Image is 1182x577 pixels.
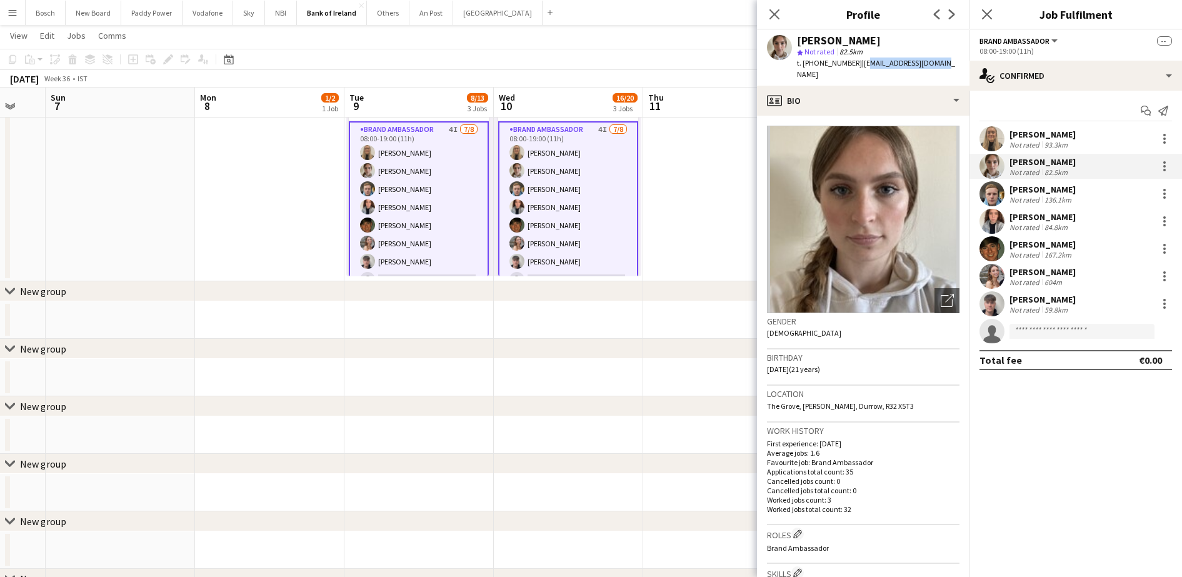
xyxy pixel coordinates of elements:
span: Sun [51,92,66,103]
div: 3 Jobs [613,104,637,113]
div: [PERSON_NAME] [1009,211,1076,223]
div: Not rated [1009,278,1042,287]
span: 1/2 [321,93,339,103]
div: [PERSON_NAME] [1009,266,1076,278]
p: Worked jobs total count: 32 [767,504,959,514]
span: Thu [648,92,664,103]
p: Cancelled jobs count: 0 [767,476,959,486]
div: New group [20,515,66,528]
span: Jobs [67,30,86,41]
h3: Roles [767,528,959,541]
button: Sky [233,1,265,25]
span: The Grove, [PERSON_NAME], Durrow, R32 X5T3 [767,401,914,411]
span: Edit [40,30,54,41]
button: An Post [409,1,453,25]
div: Confirmed [969,61,1182,91]
div: [PERSON_NAME] [1009,239,1076,250]
p: First experience: [DATE] [767,439,959,448]
app-job-card: 08:00-19:00 (11h)7/8 UL Capmus1 RoleBrand Ambassador4I7/808:00-19:00 (11h)[PERSON_NAME][PERSON_NA... [349,91,489,276]
span: [DEMOGRAPHIC_DATA] [767,328,841,338]
button: NBI [265,1,297,25]
button: Paddy Power [121,1,183,25]
h3: Work history [767,425,959,436]
span: Tue [349,92,364,103]
div: Bio [757,86,969,116]
div: New group [20,343,66,355]
div: Not rated [1009,250,1042,259]
div: New group [20,458,66,470]
span: Week 36 [41,74,73,83]
p: Applications total count: 35 [767,467,959,476]
div: Not rated [1009,195,1042,204]
a: Jobs [62,28,91,44]
div: €0.00 [1139,354,1162,366]
p: Average jobs: 1.6 [767,448,959,458]
button: Brand Ambassador [979,36,1059,46]
div: [DATE] [10,73,39,85]
div: Open photos pop-in [934,288,959,313]
div: 08:00-19:00 (11h) [979,46,1172,56]
div: IST [78,74,88,83]
app-card-role: Brand Ambassador4I7/808:00-19:00 (11h)[PERSON_NAME][PERSON_NAME][PERSON_NAME][PERSON_NAME][PERSON... [498,121,638,293]
span: Wed [499,92,515,103]
button: Others [367,1,409,25]
span: -- [1157,36,1172,46]
span: Brand Ambassador [767,543,829,553]
div: [PERSON_NAME] [797,35,881,46]
button: Vodafone [183,1,233,25]
a: View [5,28,33,44]
app-job-card: 08:00-19:00 (11h)7/8 UL Capmus1 RoleBrand Ambassador4I7/808:00-19:00 (11h)[PERSON_NAME][PERSON_NA... [498,91,638,276]
span: 9 [348,99,364,113]
button: [GEOGRAPHIC_DATA] [453,1,543,25]
button: New Board [66,1,121,25]
div: Total fee [979,354,1022,366]
div: 84.8km [1042,223,1070,232]
span: 11 [646,99,664,113]
button: Bosch [26,1,66,25]
div: Not rated [1009,140,1042,149]
div: Not rated [1009,168,1042,177]
div: New group [20,400,66,413]
div: [PERSON_NAME] [1009,129,1076,140]
div: [PERSON_NAME] [1009,184,1076,195]
span: [DATE] (21 years) [767,364,820,374]
div: [PERSON_NAME] [1009,294,1076,305]
h3: Profile [757,6,969,23]
div: 59.8km [1042,305,1070,314]
div: Not rated [1009,305,1042,314]
span: 16/20 [613,93,638,103]
h3: Location [767,388,959,399]
span: View [10,30,28,41]
a: Comms [93,28,131,44]
div: 167.2km [1042,250,1074,259]
div: 604m [1042,278,1064,287]
span: Mon [200,92,216,103]
div: [PERSON_NAME] [1009,156,1076,168]
div: 3 Jobs [468,104,488,113]
div: 136.1km [1042,195,1074,204]
span: 8/13 [467,93,488,103]
p: Worked jobs count: 3 [767,495,959,504]
span: 7 [49,99,66,113]
span: Brand Ambassador [979,36,1049,46]
div: New group [20,285,66,298]
span: Comms [98,30,126,41]
button: Bank of Ireland [297,1,367,25]
img: Crew avatar or photo [767,126,959,313]
span: 8 [198,99,216,113]
span: 10 [497,99,515,113]
span: 82.5km [837,47,865,56]
div: 82.5km [1042,168,1070,177]
app-card-role: Brand Ambassador4I7/808:00-19:00 (11h)[PERSON_NAME][PERSON_NAME][PERSON_NAME][PERSON_NAME][PERSON... [349,121,489,293]
div: 1 Job [322,104,338,113]
p: Favourite job: Brand Ambassador [767,458,959,467]
span: t. [PHONE_NUMBER] [797,58,862,68]
div: Not rated [1009,223,1042,232]
a: Edit [35,28,59,44]
h3: Birthday [767,352,959,363]
div: 93.3km [1042,140,1070,149]
h3: Job Fulfilment [969,6,1182,23]
p: Cancelled jobs total count: 0 [767,486,959,495]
